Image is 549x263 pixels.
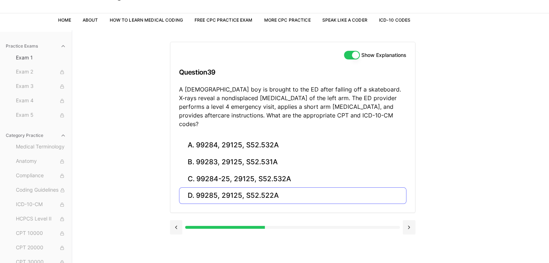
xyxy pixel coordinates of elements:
[16,157,66,165] span: Anatomy
[179,137,406,154] button: A. 99284, 29125, S52.532A
[179,187,406,204] button: D. 99285, 29125, S52.522A
[322,17,367,23] a: Speak Like a Coder
[264,17,310,23] a: More CPC Practice
[13,156,69,167] button: Anatomy
[13,242,69,254] button: CPT 20000
[3,130,69,141] button: Category Practice
[13,184,69,196] button: Coding Guidelines
[16,97,66,105] span: Exam 4
[16,68,66,76] span: Exam 2
[16,54,66,61] span: Exam 1
[16,244,66,252] span: CPT 20000
[58,17,71,23] a: Home
[16,143,66,151] span: Medical Terminology
[379,17,410,23] a: ICD-10 Codes
[13,66,69,78] button: Exam 2
[13,199,69,210] button: ICD-10-CM
[195,17,253,23] a: Free CPC Practice Exam
[13,52,69,63] button: Exam 1
[3,40,69,52] button: Practice Exams
[13,81,69,92] button: Exam 3
[13,110,69,121] button: Exam 5
[16,172,66,180] span: Compliance
[83,17,98,23] a: About
[16,229,66,237] span: CPT 10000
[16,186,66,194] span: Coding Guidelines
[361,53,406,58] label: Show Explanations
[179,62,406,83] h3: Question 39
[16,83,66,90] span: Exam 3
[13,213,69,225] button: HCPCS Level II
[110,17,183,23] a: How to Learn Medical Coding
[179,85,406,128] p: A [DEMOGRAPHIC_DATA] boy is brought to the ED after falling off a skateboard. X-rays reveal a non...
[13,228,69,239] button: CPT 10000
[16,201,66,209] span: ICD-10-CM
[16,215,66,223] span: HCPCS Level II
[179,170,406,187] button: C. 99284-25, 29125, S52.532A
[16,111,66,119] span: Exam 5
[13,95,69,107] button: Exam 4
[13,170,69,182] button: Compliance
[179,154,406,171] button: B. 99283, 29125, S52.531A
[13,141,69,153] button: Medical Terminology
